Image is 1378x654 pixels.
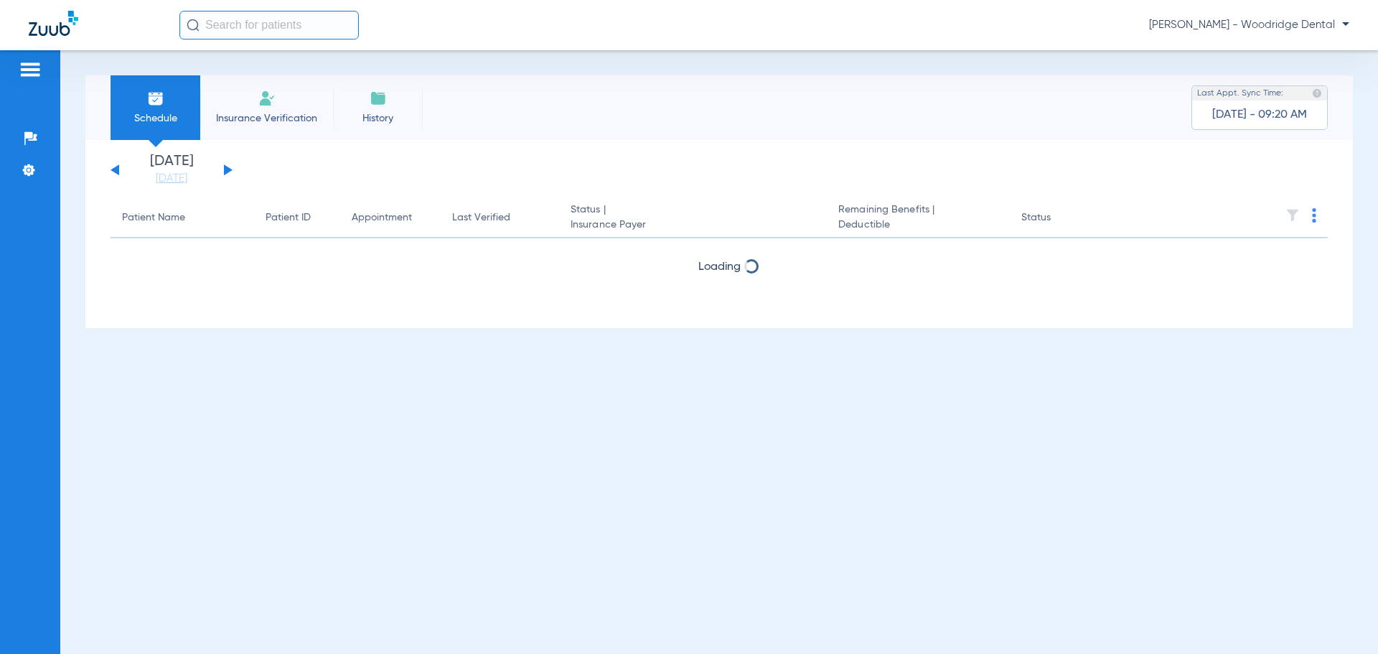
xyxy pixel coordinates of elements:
[452,210,548,225] div: Last Verified
[344,111,412,126] span: History
[698,261,741,273] span: Loading
[187,19,200,32] img: Search Icon
[1149,18,1349,32] span: [PERSON_NAME] - Woodridge Dental
[352,210,412,225] div: Appointment
[1312,208,1316,223] img: group-dot-blue.svg
[258,90,276,107] img: Manual Insurance Verification
[121,111,189,126] span: Schedule
[266,210,311,225] div: Patient ID
[147,90,164,107] img: Schedule
[452,210,510,225] div: Last Verified
[571,218,815,233] span: Insurance Payer
[128,172,215,186] a: [DATE]
[211,111,322,126] span: Insurance Verification
[19,61,42,78] img: hamburger-icon
[1010,198,1107,238] th: Status
[266,210,329,225] div: Patient ID
[128,154,215,186] li: [DATE]
[122,210,243,225] div: Patient Name
[1285,208,1300,223] img: filter.svg
[838,218,998,233] span: Deductible
[1212,108,1307,122] span: [DATE] - 09:20 AM
[559,198,827,238] th: Status |
[1312,88,1322,98] img: last sync help info
[352,210,429,225] div: Appointment
[370,90,387,107] img: History
[179,11,359,39] input: Search for patients
[29,11,78,36] img: Zuub Logo
[1197,86,1283,101] span: Last Appt. Sync Time:
[827,198,1009,238] th: Remaining Benefits |
[122,210,185,225] div: Patient Name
